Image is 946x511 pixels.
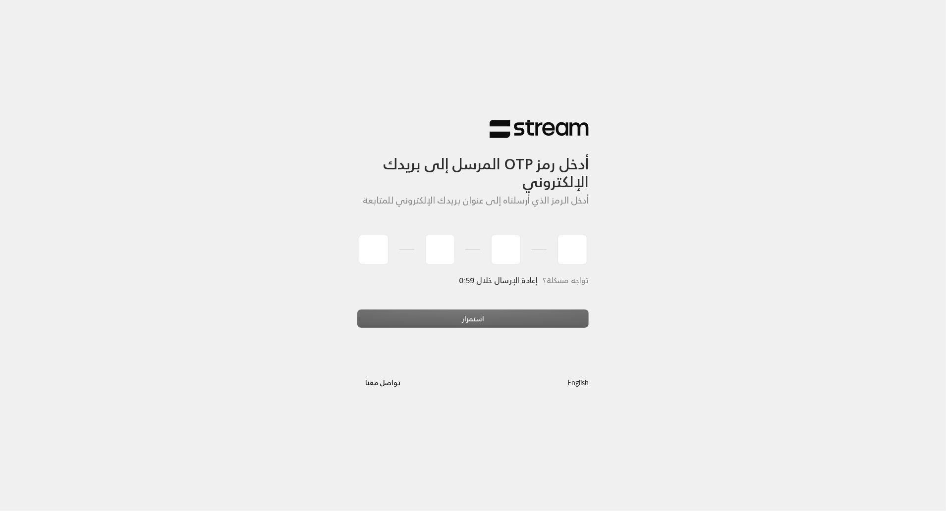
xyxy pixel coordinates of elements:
[543,273,589,287] span: تواجه مشكلة؟
[357,373,409,391] button: تواصل معنا
[357,195,589,206] h5: أدخل الرمز الذي أرسلناه إلى عنوان بريدك الإلكتروني للمتابعة
[490,119,589,139] img: Stream Logo
[357,139,589,191] h3: أدخل رمز OTP المرسل إلى بريدك الإلكتروني
[567,373,589,391] a: English
[357,376,409,389] a: تواصل معنا
[460,273,538,287] span: إعادة الإرسال خلال 0:59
